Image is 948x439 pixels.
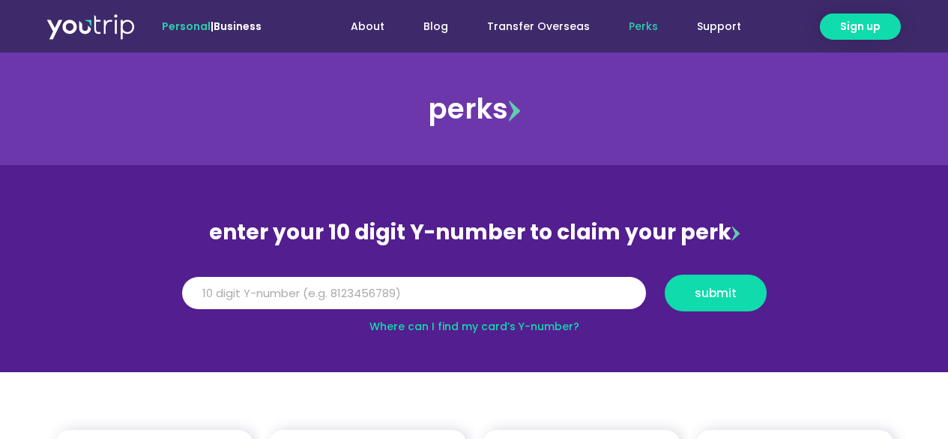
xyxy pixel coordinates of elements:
[840,19,881,35] span: Sign up
[331,13,404,41] a: About
[609,13,677,41] a: Perks
[404,13,468,41] a: Blog
[677,13,761,41] a: Support
[175,213,774,252] div: enter your 10 digit Y-number to claim your perk
[214,19,262,34] a: Business
[182,275,767,323] form: Y Number
[369,319,579,334] a: Where can I find my card’s Y-number?
[695,287,737,299] span: submit
[820,14,901,40] a: Sign up
[182,277,646,310] input: 10 digit Y-number (e.g. 8123456789)
[302,13,761,41] nav: Menu
[468,13,609,41] a: Transfer Overseas
[162,19,262,34] span: |
[665,275,767,311] button: submit
[162,19,211,34] span: Personal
